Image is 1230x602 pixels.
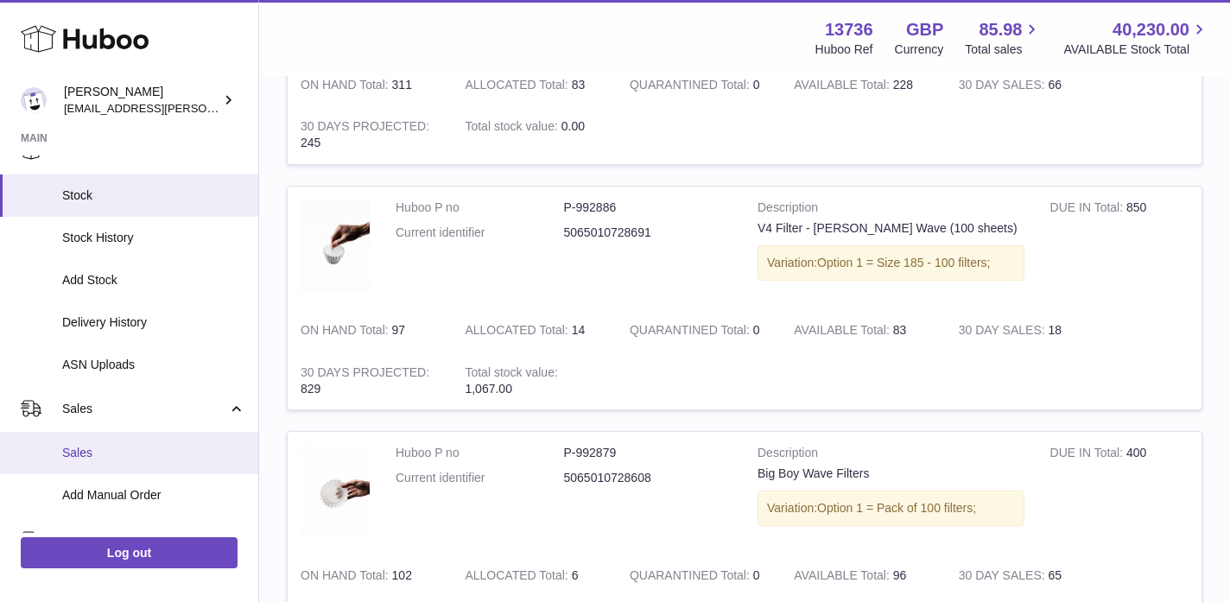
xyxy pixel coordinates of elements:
[959,78,1049,96] strong: 30 DAY SALES
[64,84,219,117] div: [PERSON_NAME]
[465,568,571,586] strong: ALLOCATED Total
[301,365,429,383] strong: 30 DAYS PROJECTED
[62,230,245,246] span: Stock History
[465,323,571,341] strong: ALLOCATED Total
[959,323,1049,341] strong: 30 DAY SALES
[564,445,732,461] dd: P-992879
[906,18,943,41] strong: GBP
[301,200,370,292] img: product image
[753,568,760,582] span: 0
[794,323,892,341] strong: AVAILABLE Total
[465,78,571,96] strong: ALLOCATED Total
[794,568,892,586] strong: AVAILABLE Total
[817,256,990,269] span: Option 1 = Size 185 - 100 filters;
[301,78,392,96] strong: ON HAND Total
[965,41,1042,58] span: Total sales
[758,200,1024,220] strong: Description
[946,64,1110,106] td: 66
[758,220,1024,237] div: V4 Filter - [PERSON_NAME] Wave (100 sheets)
[895,41,944,58] div: Currency
[301,445,370,537] img: product image
[758,245,1024,281] div: Variation:
[62,357,245,373] span: ASN Uploads
[465,382,512,396] span: 1,067.00
[396,445,564,461] dt: Huboo P no
[62,187,245,204] span: Stock
[452,554,616,597] td: 6
[753,78,760,92] span: 0
[946,554,1110,597] td: 65
[62,314,245,331] span: Delivery History
[753,323,760,337] span: 0
[21,87,47,113] img: horia@orea.uk
[288,352,452,410] td: 829
[288,309,452,352] td: 97
[396,225,564,241] dt: Current identifier
[825,18,873,41] strong: 13736
[794,78,892,96] strong: AVAILABLE Total
[62,487,245,504] span: Add Manual Order
[288,64,452,106] td: 311
[62,445,245,461] span: Sales
[564,470,732,486] dd: 5065010728608
[979,18,1022,41] span: 85.98
[62,272,245,288] span: Add Stock
[396,200,564,216] dt: Huboo P no
[1050,446,1126,464] strong: DUE IN Total
[1063,18,1209,58] a: 40,230.00 AVAILABLE Stock Total
[465,119,561,137] strong: Total stock value
[452,309,616,352] td: 14
[959,568,1049,586] strong: 30 DAY SALES
[815,41,873,58] div: Huboo Ref
[452,64,616,106] td: 83
[946,309,1110,352] td: 18
[758,445,1024,466] strong: Description
[64,101,346,115] span: [EMAIL_ADDRESS][PERSON_NAME][DOMAIN_NAME]
[62,532,227,548] span: Orders
[817,501,976,515] span: Option 1 = Pack of 100 filters;
[630,323,753,341] strong: QUARANTINED Total
[630,568,753,586] strong: QUARANTINED Total
[781,64,945,106] td: 228
[965,18,1042,58] a: 85.98 Total sales
[1037,432,1201,554] td: 400
[564,200,732,216] dd: P-992886
[301,119,429,137] strong: 30 DAYS PROJECTED
[396,470,564,486] dt: Current identifier
[781,554,945,597] td: 96
[1050,200,1126,219] strong: DUE IN Total
[1037,187,1201,309] td: 850
[564,225,732,241] dd: 5065010728691
[465,365,557,383] strong: Total stock value
[758,491,1024,526] div: Variation:
[288,554,452,597] td: 102
[301,568,392,586] strong: ON HAND Total
[21,537,238,568] a: Log out
[630,78,753,96] strong: QUARANTINED Total
[758,466,1024,482] div: Big Boy Wave Filters
[781,309,945,352] td: 83
[288,105,452,164] td: 245
[301,323,392,341] strong: ON HAND Total
[62,401,227,417] span: Sales
[561,119,585,133] span: 0.00
[1113,18,1189,41] span: 40,230.00
[1063,41,1209,58] span: AVAILABLE Stock Total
